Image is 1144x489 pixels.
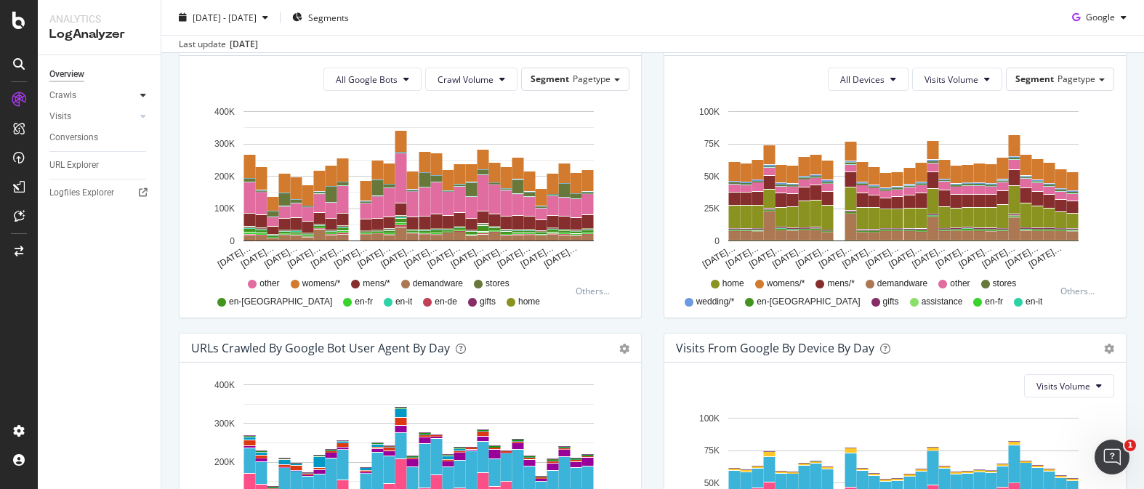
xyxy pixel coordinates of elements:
[191,102,629,271] svg: A chart.
[1026,296,1042,308] span: en-it
[950,278,970,290] span: other
[230,38,258,51] div: [DATE]
[191,341,450,355] div: URLs Crawled by Google bot User Agent By Day
[676,102,1114,271] svg: A chart.
[576,285,616,297] div: Others...
[757,296,860,308] span: en-[GEOGRAPHIC_DATA]
[214,139,235,149] text: 300K
[1095,440,1129,474] iframe: Intercom live chat
[286,6,355,29] button: Segments
[259,278,279,290] span: other
[214,419,235,429] text: 300K
[985,296,1003,308] span: en-fr
[925,73,978,86] span: Visits Volume
[1036,380,1090,392] span: Visits Volume
[531,73,569,85] span: Segment
[1086,11,1115,23] span: Google
[49,185,150,201] a: Logfiles Explorer
[486,278,509,290] span: stores
[704,203,720,214] text: 25K
[214,457,235,467] text: 200K
[573,73,611,85] span: Pagetype
[699,413,720,424] text: 100K
[413,278,463,290] span: demandware
[49,12,149,26] div: Analytics
[49,158,99,173] div: URL Explorer
[883,296,899,308] span: gifts
[619,344,629,354] div: gear
[1058,73,1095,85] span: Pagetype
[173,6,274,29] button: [DATE] - [DATE]
[229,296,332,308] span: en-[GEOGRAPHIC_DATA]
[828,68,909,91] button: All Devices
[827,278,854,290] span: mens/*
[877,278,927,290] span: demandware
[704,171,720,182] text: 50K
[49,130,150,145] a: Conversions
[214,107,235,117] text: 400K
[336,73,398,86] span: All Google Bots
[49,109,136,124] a: Visits
[1015,73,1054,85] span: Segment
[714,236,720,246] text: 0
[435,296,457,308] span: en-de
[214,171,235,182] text: 200K
[214,203,235,214] text: 100K
[49,67,150,82] a: Overview
[49,26,149,43] div: LogAnalyzer
[214,380,235,390] text: 400K
[193,11,257,23] span: [DATE] - [DATE]
[704,478,720,488] text: 50K
[840,73,885,86] span: All Devices
[722,278,744,290] span: home
[302,278,341,290] span: womens/*
[363,278,390,290] span: mens/*
[704,139,720,149] text: 75K
[696,296,735,308] span: wedding/*
[395,296,412,308] span: en-it
[49,130,98,145] div: Conversions
[49,88,76,103] div: Crawls
[49,158,150,173] a: URL Explorer
[912,68,1002,91] button: Visits Volume
[993,278,1017,290] span: stores
[480,296,496,308] span: gifts
[308,11,349,23] span: Segments
[1066,6,1132,29] button: Google
[1124,440,1136,451] span: 1
[704,445,720,456] text: 75K
[922,296,963,308] span: assistance
[230,236,235,246] text: 0
[49,109,71,124] div: Visits
[676,341,874,355] div: Visits From Google By Device By Day
[425,68,517,91] button: Crawl Volume
[355,296,373,308] span: en-fr
[179,38,258,51] div: Last update
[438,73,494,86] span: Crawl Volume
[323,68,422,91] button: All Google Bots
[1024,374,1114,397] button: Visits Volume
[49,185,114,201] div: Logfiles Explorer
[49,67,84,82] div: Overview
[699,107,720,117] text: 100K
[1060,285,1101,297] div: Others...
[518,296,540,308] span: home
[49,88,136,103] a: Crawls
[1104,344,1114,354] div: gear
[767,278,805,290] span: womens/*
